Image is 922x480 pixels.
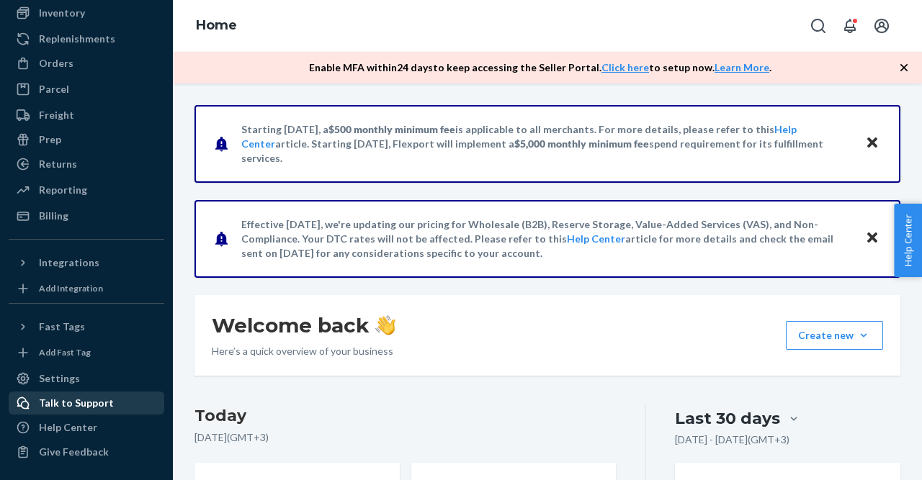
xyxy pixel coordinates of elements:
div: Help Center [39,420,97,435]
a: Home [196,17,237,33]
button: Give Feedback [9,440,164,463]
p: [DATE] ( GMT+3 ) [194,430,616,445]
p: [DATE] - [DATE] ( GMT+3 ) [675,433,789,447]
button: Close [863,228,882,249]
p: Effective [DATE], we're updating our pricing for Wholesale (B2B), Reserve Storage, Value-Added Se... [241,217,851,261]
a: Settings [9,367,164,390]
div: Add Fast Tag [39,346,91,358]
a: Prep [9,128,164,151]
div: Integrations [39,255,99,270]
span: $5,000 monthly minimum fee [514,137,649,150]
a: Click here [601,61,649,73]
div: Reporting [39,183,87,197]
a: Inventory [9,1,164,24]
div: Settings [39,371,80,386]
div: Returns [39,157,77,171]
div: Parcel [39,82,69,96]
div: Orders [39,56,73,71]
div: Fast Tags [39,320,85,334]
a: Freight [9,104,164,127]
a: Orders [9,52,164,75]
p: Here’s a quick overview of your business [212,344,395,358]
button: Open notifications [836,12,864,40]
div: Inventory [39,6,85,20]
ol: breadcrumbs [184,5,249,47]
div: Add Integration [39,282,103,294]
div: Prep [39,132,61,147]
div: Talk to Support [39,396,114,410]
button: Create new [786,321,883,350]
button: Integrations [9,251,164,274]
div: Last 30 days [675,407,780,430]
div: Billing [39,209,68,223]
a: Help Center [9,416,164,439]
img: hand-wave emoji [375,315,395,335]
a: Add Integration [9,280,164,297]
div: Give Feedback [39,445,109,459]
button: Open account menu [867,12,896,40]
a: Parcel [9,78,164,101]
div: Replenishments [39,32,115,46]
span: $500 monthly minimum fee [328,123,455,135]
button: Close [863,133,882,154]
button: Open Search Box [804,12,833,40]
button: Fast Tags [9,315,164,338]
p: Enable MFA within 24 days to keep accessing the Seller Portal. to setup now. . [309,60,771,75]
h3: Today [194,404,616,427]
a: Help Center [567,232,625,245]
button: Help Center [894,204,922,277]
a: Talk to Support [9,391,164,415]
div: Freight [39,108,74,122]
p: Starting [DATE], a is applicable to all merchants. For more details, please refer to this article... [241,122,851,166]
a: Replenishments [9,27,164,50]
a: Returns [9,153,164,176]
a: Billing [9,204,164,227]
h1: Welcome back [212,312,395,338]
a: Learn More [715,61,769,73]
a: Reporting [9,178,164,201]
a: Add Fast Tag [9,344,164,361]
